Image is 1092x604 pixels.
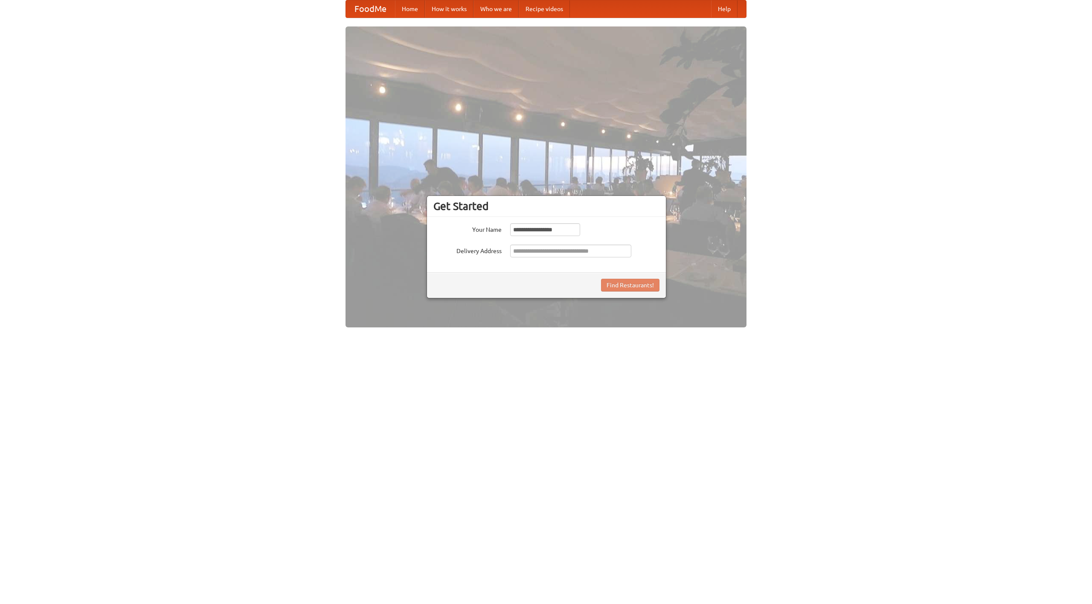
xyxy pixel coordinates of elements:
label: Your Name [433,223,502,234]
a: How it works [425,0,473,18]
a: Recipe videos [519,0,570,18]
a: Who we are [473,0,519,18]
a: FoodMe [346,0,395,18]
label: Delivery Address [433,245,502,255]
h3: Get Started [433,200,659,213]
button: Find Restaurants! [601,279,659,292]
a: Home [395,0,425,18]
a: Help [711,0,738,18]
